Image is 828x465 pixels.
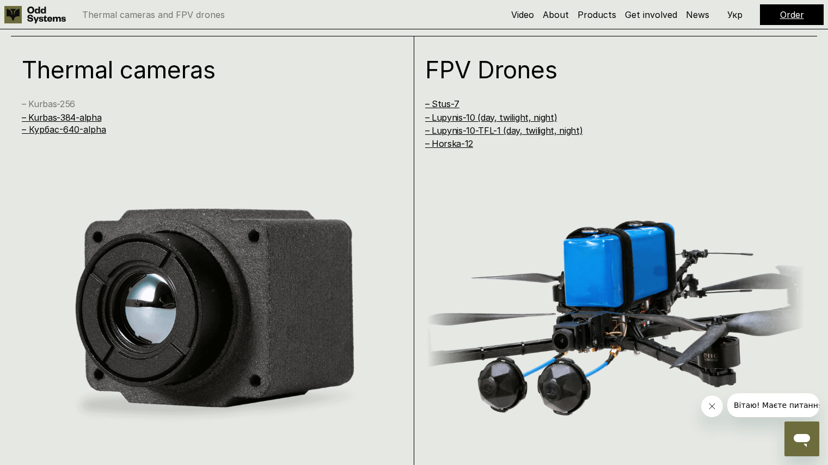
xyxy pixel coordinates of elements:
a: – Kurbas-384-alpha [22,112,101,123]
a: – Lupynis-10 (day, twilight, night) [425,112,557,123]
a: Get involved [625,9,677,20]
span: Вітаю! Маєте питання? [7,8,100,16]
h1: FPV Drones [425,58,783,82]
iframe: Close message [701,395,723,417]
a: – Lupynis-10-TFL-1 (day, twilight, night) [425,125,583,136]
a: News [686,9,709,20]
p: Thermal cameras and FPV drones [82,10,225,19]
a: – Horska-12 [425,138,473,149]
iframe: Button to launch messaging window [784,421,819,456]
a: – Kurbas-256 [22,98,75,109]
p: Укр [727,10,743,19]
a: Products [578,9,616,20]
a: – Курбас-640-alpha [22,124,106,135]
iframe: Message from company [727,393,819,417]
a: Order [780,9,804,20]
a: Video [511,9,534,20]
a: About [543,9,569,20]
a: – Stus-7 [425,98,459,109]
h1: Thermal cameras [22,58,380,82]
